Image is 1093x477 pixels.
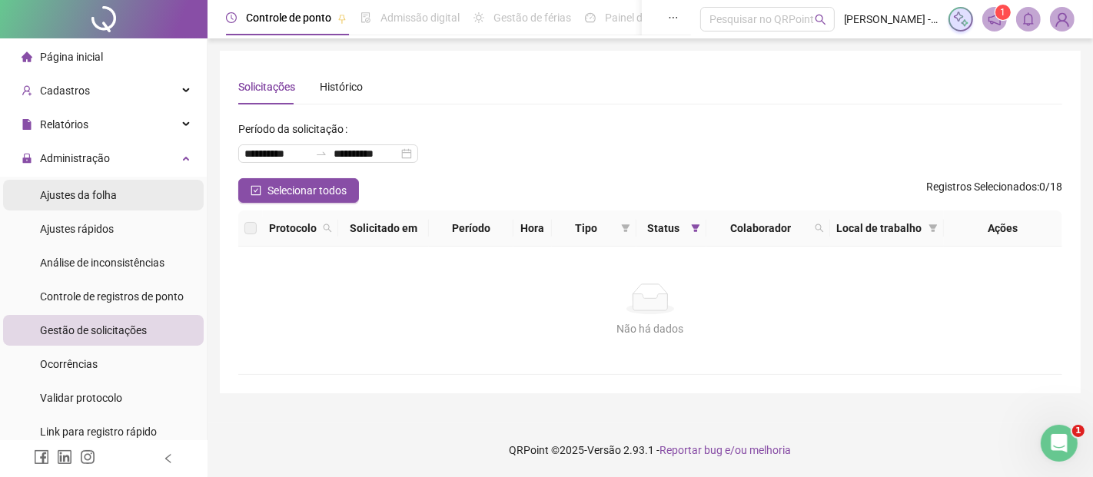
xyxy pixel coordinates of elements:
[80,449,95,465] span: instagram
[1001,7,1006,18] span: 1
[22,85,32,96] span: user-add
[40,426,157,438] span: Link para registro rápido
[713,220,809,237] span: Colaborador
[40,257,164,269] span: Análise de inconsistências
[40,152,110,164] span: Administração
[40,51,103,63] span: Página inicial
[40,392,122,404] span: Validar protocolo
[585,12,596,23] span: dashboard
[238,117,354,141] label: Período da solicitação
[844,11,939,28] span: [PERSON_NAME] - Container Cultura
[925,217,941,240] span: filter
[337,14,347,23] span: pushpin
[22,119,32,130] span: file
[429,210,513,247] th: Período
[493,12,571,24] span: Gestão de férias
[691,224,700,233] span: filter
[40,84,90,97] span: Cadastros
[815,14,826,25] span: search
[320,217,335,240] span: search
[238,78,295,95] div: Solicitações
[323,224,332,233] span: search
[226,12,237,23] span: clock-circle
[995,5,1011,20] sup: 1
[668,12,679,23] span: ellipsis
[952,11,969,28] img: sparkle-icon.fc2bf0ac1784a2077858766a79e2daf3.svg
[473,12,484,23] span: sun
[815,224,824,233] span: search
[40,223,114,235] span: Ajustes rápidos
[836,220,922,237] span: Local de trabalho
[605,12,665,24] span: Painel do DP
[513,210,552,247] th: Hora
[40,324,147,336] span: Gestão de solicitações
[926,181,1037,193] span: Registros Selecionados
[34,449,49,465] span: facebook
[251,185,261,196] span: check-square
[315,147,327,160] span: swap-right
[163,453,174,464] span: left
[558,220,614,237] span: Tipo
[618,217,633,240] span: filter
[267,182,347,199] span: Selecionar todos
[926,178,1062,203] span: : 0 / 18
[40,189,117,201] span: Ajustes da folha
[988,12,1002,26] span: notification
[320,78,363,95] div: Histórico
[40,358,98,370] span: Ocorrências
[22,51,32,62] span: home
[22,153,32,164] span: lock
[1041,425,1078,462] iframe: Intercom live chat
[360,12,371,23] span: file-done
[269,220,317,237] span: Protocolo
[208,423,1093,477] footer: QRPoint © 2025 - 2.93.1 -
[1051,8,1074,31] img: 8154
[257,320,1044,337] div: Não há dados
[621,224,630,233] span: filter
[315,147,327,160] span: to
[643,220,686,237] span: Status
[812,217,827,240] span: search
[40,290,184,303] span: Controle de registros de ponto
[238,178,359,203] button: Selecionar todos
[338,210,429,247] th: Solicitado em
[688,217,703,240] span: filter
[1072,425,1085,437] span: 1
[40,118,88,131] span: Relatórios
[380,12,460,24] span: Admissão digital
[929,224,938,233] span: filter
[246,12,331,24] span: Controle de ponto
[950,220,1056,237] div: Ações
[57,449,72,465] span: linkedin
[1022,12,1035,26] span: bell
[588,444,622,456] span: Versão
[660,444,792,456] span: Reportar bug e/ou melhoria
